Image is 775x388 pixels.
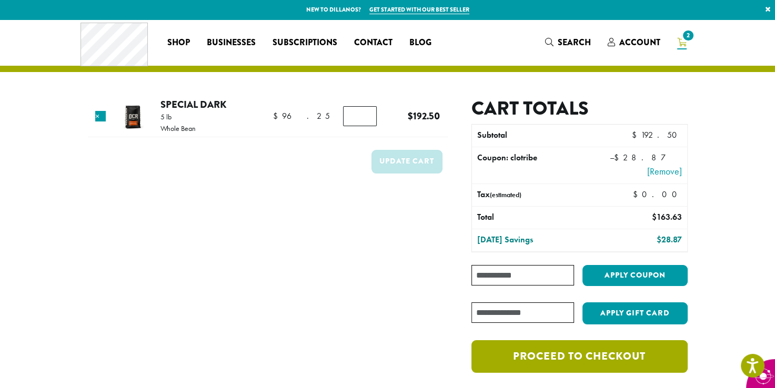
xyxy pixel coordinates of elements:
a: Shop [159,34,198,51]
h2: Cart totals [471,97,687,120]
bdi: 192.50 [408,109,440,123]
span: Businesses [207,36,256,49]
span: $ [651,211,656,222]
small: (estimated) [490,190,521,199]
button: Update cart [371,150,442,173]
span: Subscriptions [273,36,337,49]
th: Tax [472,184,624,206]
span: $ [613,152,622,163]
span: Blog [409,36,431,49]
a: Search [537,34,599,51]
span: $ [273,110,282,121]
bdi: 96.25 [273,110,330,121]
a: Special Dark [160,97,226,111]
span: Shop [167,36,190,49]
p: Whole Bean [160,125,196,132]
bdi: 163.63 [651,211,681,222]
th: Total [472,207,601,229]
span: Search [558,36,591,48]
a: Remove this item [95,111,106,121]
span: Account [619,36,660,48]
td: – [601,147,687,183]
span: Contact [354,36,392,49]
span: 28.87 [613,152,681,163]
th: Coupon: clotribe [472,147,601,183]
th: [DATE] Savings [472,229,601,251]
bdi: 28.87 [656,234,681,245]
button: Apply coupon [582,265,688,287]
input: Product quantity [343,106,377,126]
span: $ [656,234,661,245]
img: Special Dark [116,100,150,134]
span: $ [408,109,413,123]
span: $ [633,189,642,200]
bdi: 0.00 [633,189,682,200]
a: Proceed to checkout [471,340,687,373]
span: 2 [681,28,695,43]
p: 5 lb [160,113,196,120]
a: Get started with our best seller [369,5,469,14]
span: $ [631,129,640,140]
th: Subtotal [472,125,601,147]
bdi: 192.50 [631,129,681,140]
button: Apply Gift Card [582,302,688,324]
a: Remove clotribe coupon [606,164,681,178]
